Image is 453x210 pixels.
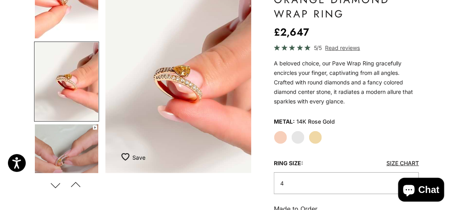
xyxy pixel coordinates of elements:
[274,172,419,194] button: 4
[274,43,419,52] a: 5/5 Read reviews
[35,124,98,203] img: #YellowGold #RoseGold #WhiteGold
[314,43,322,52] span: 5/5
[274,116,295,128] legend: Metal:
[280,180,284,187] span: 4
[274,24,309,40] sale-price: £2,647
[274,59,419,106] div: A beloved choice, our Pave Wrap Ring gracefully encircles your finger, captivating from all angle...
[121,153,132,161] img: wishlist
[396,178,447,204] inbox-online-store-chat: Shopify online store chat
[296,116,335,128] variant-option-value: 14K Rose Gold
[34,124,99,204] button: Go to item 10
[34,42,99,122] button: Go to item 9
[274,157,303,169] legend: Ring Size:
[386,160,419,166] a: Size Chart
[35,42,98,121] img: #YellowGold #WhiteGold #RoseGold
[121,149,145,165] button: Add to Wishlist
[325,43,360,52] span: Read reviews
